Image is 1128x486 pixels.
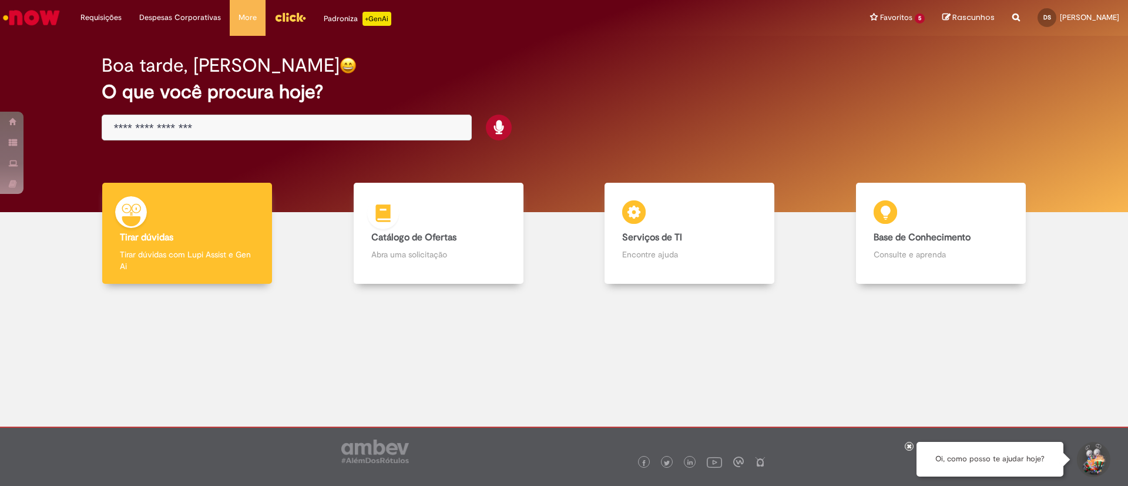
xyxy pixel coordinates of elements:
[874,249,1008,260] p: Consulte e aprenda
[622,249,757,260] p: Encontre ajuda
[915,14,925,24] span: 5
[1043,14,1051,21] span: DS
[139,12,221,24] span: Despesas Corporativas
[1075,442,1110,477] button: Iniciar Conversa de Suporte
[952,12,995,23] span: Rascunhos
[622,232,682,243] b: Serviços de TI
[1,6,62,29] img: ServiceNow
[371,249,506,260] p: Abra uma solicitação
[239,12,257,24] span: More
[341,440,409,463] img: logo_footer_ambev_rotulo_gray.png
[664,460,670,466] img: logo_footer_twitter.png
[120,232,173,243] b: Tirar dúvidas
[916,442,1063,477] div: Oi, como posso te ajudar hoje?
[874,232,971,243] b: Base de Conhecimento
[815,183,1067,284] a: Base de Conhecimento Consulte e aprenda
[324,12,391,26] div: Padroniza
[733,457,744,467] img: logo_footer_workplace.png
[340,57,357,74] img: happy-face.png
[102,55,340,76] h2: Boa tarde, [PERSON_NAME]
[120,249,254,272] p: Tirar dúvidas com Lupi Assist e Gen Ai
[102,82,1027,102] h2: O que você procura hoje?
[313,183,565,284] a: Catálogo de Ofertas Abra uma solicitação
[362,12,391,26] p: +GenAi
[1060,12,1119,22] span: [PERSON_NAME]
[707,454,722,470] img: logo_footer_youtube.png
[371,232,456,243] b: Catálogo de Ofertas
[880,12,912,24] span: Favoritos
[641,460,647,466] img: logo_footer_facebook.png
[62,183,313,284] a: Tirar dúvidas Tirar dúvidas com Lupi Assist e Gen Ai
[942,12,995,24] a: Rascunhos
[564,183,815,284] a: Serviços de TI Encontre ajuda
[80,12,122,24] span: Requisições
[274,8,306,26] img: click_logo_yellow_360x200.png
[687,460,693,467] img: logo_footer_linkedin.png
[755,457,766,467] img: logo_footer_naosei.png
